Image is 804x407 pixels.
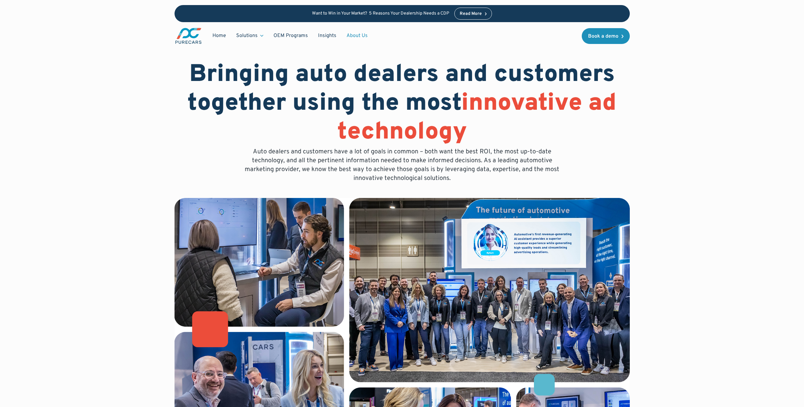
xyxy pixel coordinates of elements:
a: About Us [341,30,373,42]
div: Solutions [236,32,258,39]
div: Read More [460,12,482,16]
a: Read More [454,8,492,20]
p: Want to Win in Your Market? 5 Reasons Your Dealership Needs a CDP [312,11,449,16]
a: Home [207,30,231,42]
h1: Bringing auto dealers and customers together using the most [175,61,630,147]
img: purecars logo [175,27,202,45]
a: OEM Programs [268,30,313,42]
div: Book a demo [588,34,618,39]
a: Insights [313,30,341,42]
a: Book a demo [582,28,630,44]
a: main [175,27,202,45]
p: Auto dealers and customers have a lot of goals in common – both want the best ROI, the most up-to... [240,147,564,183]
div: Solutions [231,30,268,42]
span: innovative ad technology [337,89,617,148]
